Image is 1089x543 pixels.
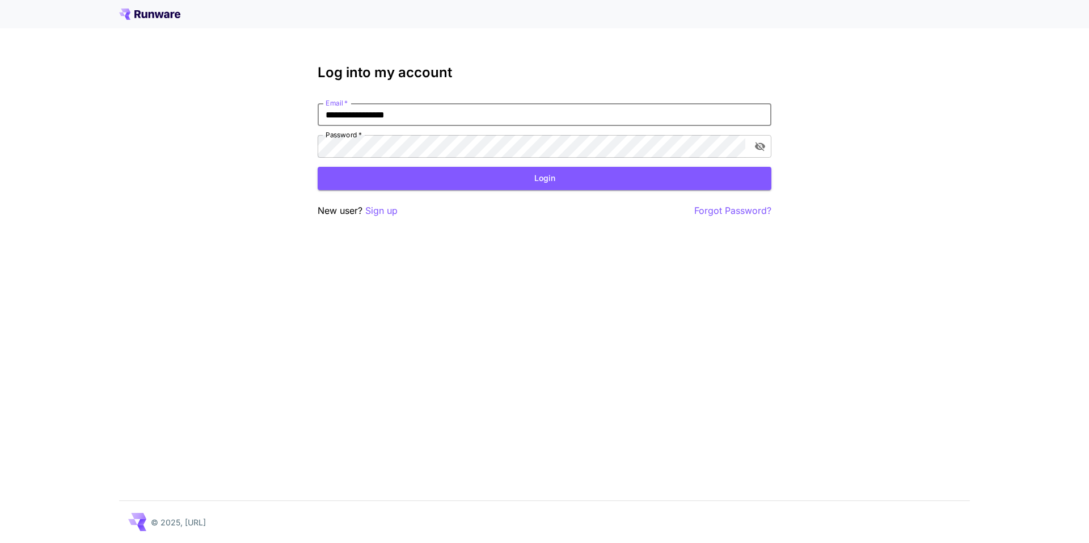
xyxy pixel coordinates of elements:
button: toggle password visibility [750,136,770,157]
button: Sign up [365,204,398,218]
button: Login [318,167,771,190]
label: Email [326,98,348,108]
label: Password [326,130,362,140]
button: Forgot Password? [694,204,771,218]
p: © 2025, [URL] [151,516,206,528]
p: New user? [318,204,398,218]
h3: Log into my account [318,65,771,81]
